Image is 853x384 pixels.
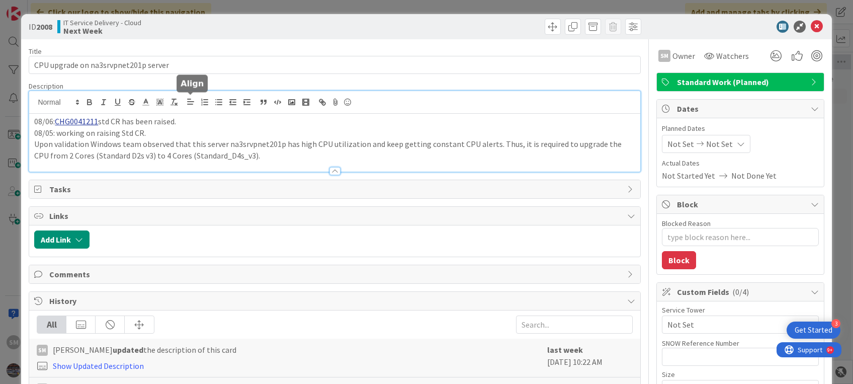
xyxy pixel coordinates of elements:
[29,56,640,74] input: type card name here...
[677,76,806,88] span: Standard Work (Planned)
[672,50,695,62] span: Owner
[787,322,840,339] div: Open Get Started checklist, remaining modules: 3
[29,82,63,91] span: Description
[677,103,806,115] span: Dates
[63,19,141,27] span: IT Service Delivery - Cloud
[29,21,52,33] span: ID
[662,251,696,269] button: Block
[29,47,42,56] label: Title
[113,345,143,355] b: updated
[49,183,622,195] span: Tasks
[53,361,144,371] a: Show Updated Description
[37,345,48,356] div: SM
[34,116,635,127] p: 08/06: std CR has been raised.
[21,2,46,14] span: Support
[662,170,715,182] span: Not Started Yet
[662,219,711,228] label: Blocked Reason
[677,286,806,298] span: Custom Fields
[49,295,622,307] span: History
[795,325,832,335] div: Get Started
[667,138,694,150] span: Not Set
[706,138,733,150] span: Not Set
[662,123,819,134] span: Planned Dates
[34,231,90,249] button: Add Link
[55,116,98,126] a: CHG0041211
[34,138,635,161] p: Upon validation Windows team observed that this server na3srvpnet201p has high CPU utilization an...
[732,287,749,297] span: ( 0/4 )
[53,344,236,356] span: [PERSON_NAME] the description of this card
[49,268,622,280] span: Comments
[731,170,777,182] span: Not Done Yet
[662,371,819,378] div: Size
[49,210,622,222] span: Links
[662,339,739,348] label: SNOW Reference Number
[51,4,56,12] div: 9+
[63,27,141,35] b: Next Week
[37,316,66,333] div: All
[36,22,52,32] b: 2008
[658,50,670,62] div: SM
[662,158,819,169] span: Actual Dates
[181,79,204,88] h5: Align
[716,50,749,62] span: Watchers
[547,344,633,372] div: [DATE] 10:22 AM
[34,127,635,139] p: 08/05: working on raising Std CR.
[677,198,806,210] span: Block
[831,319,840,328] div: 3
[667,319,801,331] span: Not Set
[516,316,633,334] input: Search...
[547,345,583,355] b: last week
[662,306,819,314] div: Service Tower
